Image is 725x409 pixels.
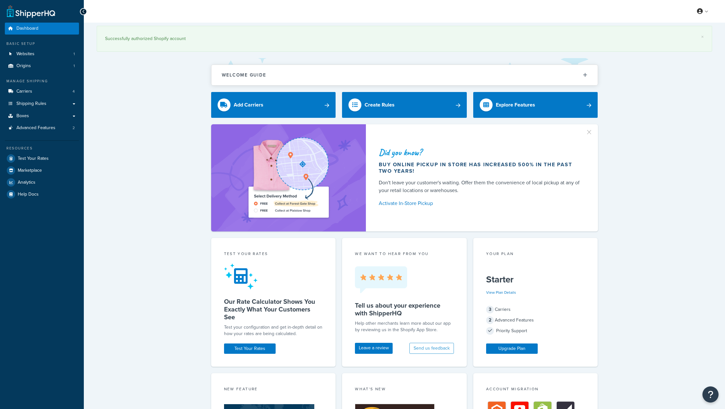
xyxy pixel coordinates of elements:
span: 1 [73,51,75,57]
div: What's New [355,386,454,394]
span: Advanced Features [16,125,55,131]
a: Create Rules [342,92,467,118]
span: 2 [73,125,75,131]
a: Upgrade Plan [486,343,538,354]
li: Origins [5,60,79,72]
span: Origins [16,63,31,69]
div: Advanced Features [486,316,585,325]
div: Your Plan [486,251,585,258]
div: Resources [5,146,79,151]
a: Advanced Features2 [5,122,79,134]
a: Shipping Rules [5,98,79,110]
span: 1 [73,63,75,69]
span: Dashboard [16,26,38,31]
a: Origins1 [5,60,79,72]
img: ad-shirt-map-b0359fc47e01cab431d101c4b569394f6a03f54285957d908178d52f29eb9668.png [230,134,347,222]
button: Welcome Guide [211,65,598,85]
p: we want to hear from you [355,251,454,257]
a: Leave a review [355,343,393,354]
div: Account Migration [486,386,585,394]
span: Carriers [16,89,32,94]
div: Explore Features [496,100,535,109]
div: Manage Shipping [5,78,79,84]
li: Websites [5,48,79,60]
span: Help Docs [18,192,39,197]
div: Don't leave your customer's waiting. Offer them the convenience of local pickup at any of your re... [379,179,583,194]
h5: Tell us about your experience with ShipperHQ [355,302,454,317]
span: 2 [486,316,494,324]
a: Help Docs [5,189,79,200]
a: Explore Features [473,92,598,118]
a: Websites1 [5,48,79,60]
span: Websites [16,51,34,57]
a: × [701,34,704,39]
p: Help other merchants learn more about our app by reviewing us in the Shopify App Store. [355,320,454,333]
div: Did you know? [379,148,583,157]
a: Dashboard [5,23,79,35]
div: Successfully authorized Shopify account [105,34,704,43]
a: Test Your Rates [5,153,79,164]
a: Analytics [5,177,79,188]
h5: Starter [486,274,585,285]
a: Carriers4 [5,86,79,97]
span: Boxes [16,113,29,119]
span: Test Your Rates [18,156,49,161]
div: Priority Support [486,326,585,335]
span: 3 [486,306,494,313]
li: Carriers [5,86,79,97]
span: Shipping Rules [16,101,46,107]
li: Advanced Features [5,122,79,134]
h2: Welcome Guide [222,73,266,77]
button: Send us feedback [409,343,454,354]
div: Test your rates [224,251,323,258]
span: 4 [73,89,75,94]
div: New Feature [224,386,323,394]
div: Basic Setup [5,41,79,46]
div: Add Carriers [234,100,263,109]
a: Boxes [5,110,79,122]
a: View Plan Details [486,290,516,295]
a: Marketplace [5,165,79,176]
a: Test Your Rates [224,343,276,354]
div: Test your configuration and get in-depth detail on how your rates are being calculated. [224,324,323,337]
h5: Our Rate Calculator Shows You Exactly What Your Customers See [224,298,323,321]
div: Buy online pickup in store has increased 500% in the past two years! [379,161,583,174]
a: Add Carriers [211,92,336,118]
div: Carriers [486,305,585,314]
span: Marketplace [18,168,42,173]
span: Analytics [18,180,35,185]
a: Activate In-Store Pickup [379,199,583,208]
div: Create Rules [365,100,395,109]
button: Open Resource Center [702,386,719,403]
